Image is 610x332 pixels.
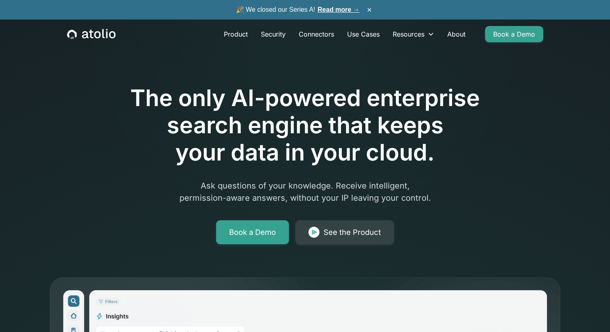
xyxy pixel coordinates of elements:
h1: The only AI-powered enterprise search engine that keeps your data in your cloud. [97,85,514,167]
a: Use Cases [341,26,386,42]
p: Ask questions of your knowledge. Receive intelligent, permission-aware answers, without your IP l... [149,180,461,204]
a: home [67,29,116,39]
div: See the Product [324,227,381,238]
div: Resources [386,26,441,42]
a: Security [254,26,292,42]
a: Connectors [292,26,341,42]
a: Book a Demo [216,220,289,245]
button: × [365,5,374,14]
a: Read more → [318,6,360,13]
a: Product [217,26,254,42]
a: Book a Demo [485,26,543,42]
a: See the Product [295,220,394,245]
span: 🎉 We closed our Series A! [236,5,360,15]
div: Resources [393,29,424,39]
a: About [441,26,472,42]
